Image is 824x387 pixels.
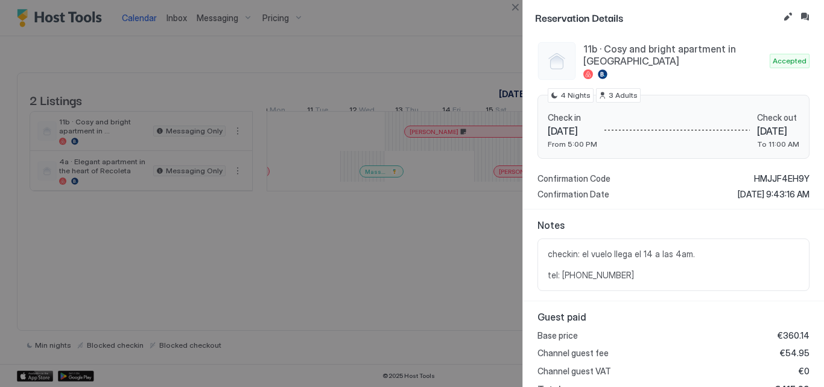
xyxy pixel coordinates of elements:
span: [DATE] 9:43:16 AM [738,189,810,200]
span: Confirmation Date [537,189,609,200]
span: 11b · Cosy and bright apartment in [GEOGRAPHIC_DATA] [583,43,765,67]
span: HMJJF4EH9Y [754,173,810,184]
span: From 5:00 PM [548,139,597,149]
span: checkin: el vuelo llega el 14 a las 4am. tel: [PHONE_NUMBER] [548,249,799,281]
span: Check in [548,112,597,123]
button: Inbox [797,10,812,24]
span: 4 Nights [560,90,591,101]
span: To 11:00 AM [757,139,799,149]
span: €54.95 [780,348,810,359]
span: Reservation Details [535,10,778,25]
span: [DATE] [757,125,799,137]
span: €0 [799,366,810,377]
span: Notes [537,219,810,231]
span: [DATE] [548,125,597,137]
span: Channel guest VAT [537,366,611,377]
span: Channel guest fee [537,348,609,359]
span: €360.14 [778,330,810,341]
span: Guest paid [537,311,810,323]
button: Edit reservation [781,10,795,24]
span: Confirmation Code [537,173,610,184]
span: Check out [757,112,799,123]
span: Accepted [773,56,807,66]
span: 3 Adults [609,90,638,101]
span: Base price [537,330,578,341]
